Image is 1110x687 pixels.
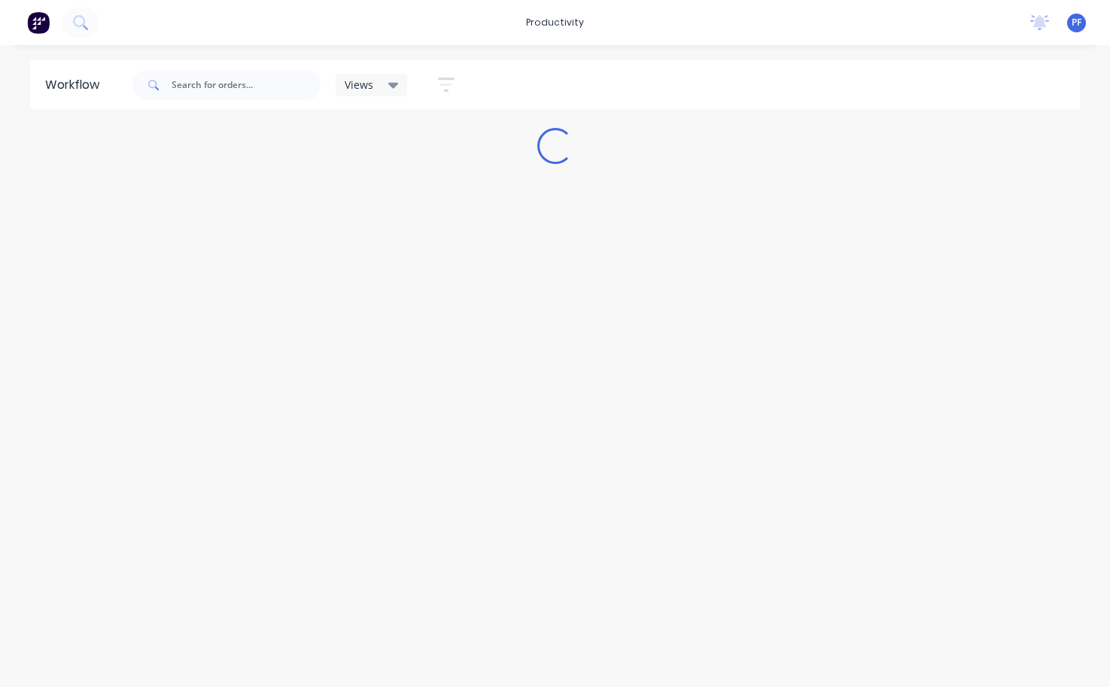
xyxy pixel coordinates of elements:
[172,70,321,100] input: Search for orders...
[1072,16,1081,29] span: PF
[345,77,373,93] span: Views
[519,11,591,34] div: productivity
[45,76,107,94] div: Workflow
[27,11,50,34] img: Factory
